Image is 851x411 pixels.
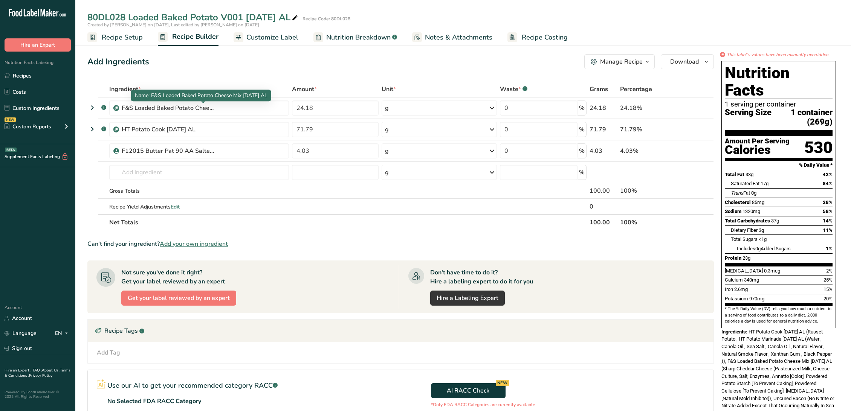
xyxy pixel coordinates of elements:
[823,296,833,301] span: 20%
[5,368,31,373] a: Hire an Expert .
[87,56,149,68] div: Add Ingredients
[500,85,527,94] div: Waste
[725,286,733,292] span: Iron
[620,146,678,155] div: 4.03%
[823,218,833,224] span: 14%
[725,100,833,108] div: 1 serving per container
[620,104,678,113] div: 24.18%
[764,268,780,274] span: 0.3mcg
[87,239,714,248] div: Can't find your ingredient?
[122,146,216,155] div: F12015 Butter Pat 90 AA Salted, Grassland [DATE] NT
[751,190,756,196] span: 0g
[447,386,489,395] span: AI RACC Check
[746,172,753,177] span: 33g
[128,294,230,303] span: Get your label reviewed by an expert
[29,373,52,378] a: Privacy Policy
[744,277,759,283] span: 340mg
[430,268,533,286] div: Don't have time to do it? Hire a labeling expert to do it for you
[87,11,299,24] div: 80DL028 Loaded Baked Potato V001 [DATE] AL
[743,255,750,261] span: 23g
[761,181,768,186] span: 17g
[731,181,759,186] span: Saturated Fat
[826,268,833,274] span: 2%
[109,85,141,94] span: Ingredient
[584,54,655,69] button: Manage Recipe
[122,125,216,134] div: HT Potato Cook [DATE] AL
[826,246,833,251] span: 1%
[731,190,750,196] span: Fat
[823,227,833,233] span: 11%
[87,29,143,46] a: Recipe Setup
[246,32,298,43] span: Customize Label
[759,236,767,242] span: <1g
[670,57,699,66] span: Download
[326,32,391,43] span: Nutrition Breakdown
[87,22,259,28] span: Created by [PERSON_NAME] on [DATE], Last edited by [PERSON_NAME] on [DATE]
[496,380,509,386] div: NEW
[382,85,396,94] span: Unit
[107,397,201,406] p: No Selected FDA RACC Category
[759,227,764,233] span: 3g
[823,172,833,177] span: 42%
[725,138,790,145] div: Amount Per Serving
[721,329,747,335] span: Ingredients:
[755,246,761,251] span: 0g
[661,54,714,69] button: Download
[109,165,289,180] input: Add Ingredient
[823,277,833,283] span: 25%
[292,85,317,94] span: Amount
[600,57,643,66] div: Manage Recipe
[590,186,617,195] div: 100.00
[725,172,744,177] span: Total Fat
[122,104,216,113] div: F&S Loaded Baked Potato Cheese Mix [DATE] AL
[725,255,741,261] span: Protein
[33,368,42,373] a: FAQ .
[425,32,492,43] span: Notes & Attachments
[620,186,678,195] div: 100%
[107,381,278,391] p: Use our AI to get your recommended category RACC
[731,227,758,233] span: Dietary Fiber
[737,246,791,251] span: Includes Added Sugars
[590,202,617,211] div: 0
[385,125,389,134] div: g
[430,291,505,306] a: Hire a Labeling Expert
[590,104,617,113] div: 24.18
[385,104,389,113] div: g
[725,277,743,283] span: Calcium
[431,383,506,398] button: AI RACC Check NEW
[135,92,267,99] span: Name: F&S Loaded Baked Potato Cheese Mix [DATE] AL
[825,385,843,403] iframe: Intercom live chat
[385,168,389,177] div: g
[731,190,743,196] i: Trans
[590,146,617,155] div: 4.03
[113,127,119,132] img: Sub Recipe
[588,214,619,230] th: 100.00
[752,199,764,205] span: 85mg
[749,296,764,301] span: 970mg
[303,15,350,22] div: Recipe Code: 80DL028
[5,123,51,131] div: Custom Reports
[823,286,833,292] span: 15%
[121,268,225,286] div: Not sure you've done it right? Get your label reviewed by an expert
[804,138,833,158] div: 530
[725,268,763,274] span: [MEDICAL_DATA]
[5,390,71,399] div: Powered By FoodLabelMaker © 2025 All Rights Reserved
[725,209,741,214] span: Sodium
[771,218,779,224] span: 37g
[823,209,833,214] span: 58%
[725,199,751,205] span: Cholesterol
[590,85,608,94] span: Grams
[5,327,37,340] a: Language
[725,218,770,224] span: Total Carbohydrates
[313,29,397,46] a: Nutrition Breakdown
[172,32,218,42] span: Recipe Builder
[55,329,71,338] div: EN
[385,146,389,155] div: g
[725,296,748,301] span: Potassium
[734,286,748,292] span: 2.6mg
[620,125,678,134] div: 71.79%
[620,85,652,94] span: Percentage
[5,38,71,52] button: Hire an Expert
[88,320,713,342] div: Recipe Tags
[431,401,535,408] p: *Only FDA RACC Categories are currently available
